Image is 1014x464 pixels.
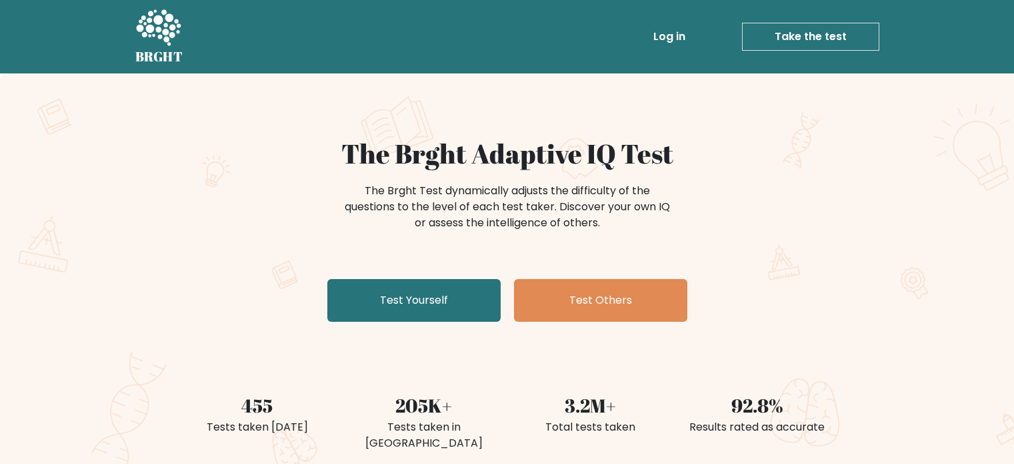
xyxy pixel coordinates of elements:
a: Test Yourself [327,279,501,322]
div: 205K+ [349,391,499,419]
h5: BRGHT [135,49,183,65]
a: Log in [648,23,691,50]
h1: The Brght Adaptive IQ Test [182,138,833,170]
div: Total tests taken [515,419,666,435]
div: 92.8% [682,391,833,419]
div: 3.2M+ [515,391,666,419]
a: Take the test [742,23,879,51]
div: 455 [182,391,333,419]
div: Tests taken in [GEOGRAPHIC_DATA] [349,419,499,451]
div: The Brght Test dynamically adjusts the difficulty of the questions to the level of each test take... [341,183,674,231]
div: Results rated as accurate [682,419,833,435]
a: Test Others [514,279,687,322]
div: Tests taken [DATE] [182,419,333,435]
a: BRGHT [135,5,183,68]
